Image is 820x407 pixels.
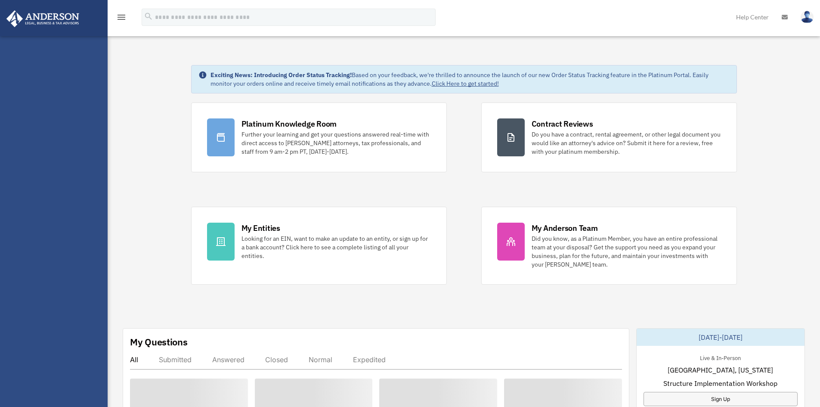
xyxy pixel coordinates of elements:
i: menu [116,12,127,22]
div: Looking for an EIN, want to make an update to an entity, or sign up for a bank account? Click her... [241,234,431,260]
div: Submitted [159,355,192,364]
a: My Anderson Team Did you know, as a Platinum Member, you have an entire professional team at your... [481,207,737,285]
div: My Anderson Team [532,223,598,233]
div: Contract Reviews [532,118,593,129]
strong: Exciting News: Introducing Order Status Tracking! [210,71,352,79]
span: [GEOGRAPHIC_DATA], [US_STATE] [668,365,773,375]
div: Platinum Knowledge Room [241,118,337,129]
div: Expedited [353,355,386,364]
div: Based on your feedback, we're thrilled to announce the launch of our new Order Status Tracking fe... [210,71,730,88]
div: Closed [265,355,288,364]
img: User Pic [801,11,814,23]
a: Platinum Knowledge Room Further your learning and get your questions answered real-time with dire... [191,103,447,172]
div: Do you have a contract, rental agreement, or other legal document you would like an attorney's ad... [532,130,721,156]
div: All [130,355,138,364]
a: My Entities Looking for an EIN, want to make an update to an entity, or sign up for a bank accoun... [191,207,447,285]
div: Further your learning and get your questions answered real-time with direct access to [PERSON_NAM... [241,130,431,156]
span: Structure Implementation Workshop [663,378,777,388]
div: Normal [309,355,332,364]
div: My Questions [130,336,188,348]
a: Contract Reviews Do you have a contract, rental agreement, or other legal document you would like... [481,103,737,172]
img: Anderson Advisors Platinum Portal [4,10,82,27]
div: [DATE]-[DATE] [637,329,805,346]
a: Sign Up [644,392,798,406]
i: search [144,12,153,21]
div: Did you know, as a Platinum Member, you have an entire professional team at your disposal? Get th... [532,234,721,269]
div: Answered [212,355,244,364]
a: menu [116,15,127,22]
a: Click Here to get started! [432,80,499,87]
div: My Entities [241,223,280,233]
div: Live & In-Person [693,353,748,362]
